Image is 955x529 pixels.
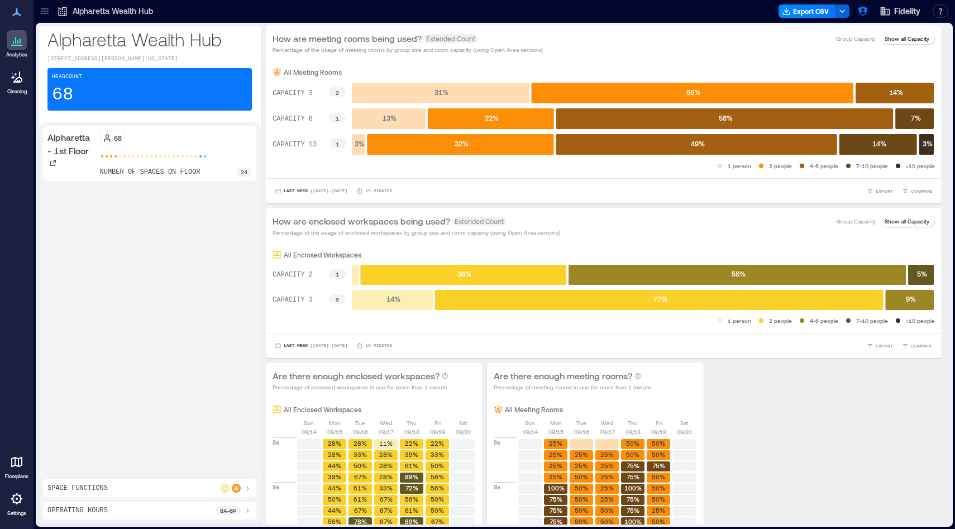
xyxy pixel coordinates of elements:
[624,518,642,525] text: 100%
[769,316,792,325] p: 2 people
[327,427,342,436] p: 09/15
[906,161,935,170] p: >10 people
[600,462,614,469] text: 25%
[550,418,562,427] p: Mon
[328,462,341,469] text: 44%
[379,473,393,480] text: 28%
[405,473,418,480] text: 89%
[431,484,444,492] text: 56%
[329,418,341,427] p: Mon
[651,427,666,436] p: 09/19
[328,484,341,492] text: 44%
[431,507,444,514] text: 50%
[379,440,393,447] text: 11%
[273,483,279,492] p: 9a
[220,506,236,515] p: 8a - 6p
[856,161,888,170] p: 7-10 people
[405,440,418,447] text: 22%
[328,507,341,514] text: 44%
[652,440,665,447] text: 50%
[680,418,688,427] p: Sat
[575,473,588,480] text: 50%
[652,507,665,514] text: 25%
[431,440,444,447] text: 22%
[3,27,31,61] a: Analytics
[885,34,929,43] p: Show all Capacity
[626,451,639,458] text: 50%
[576,418,586,427] p: Tue
[677,427,692,436] p: 09/20
[769,161,792,170] p: 2 people
[885,217,929,226] p: Show all Capacity
[47,28,252,50] p: Alpharetta Wealth Hub
[3,64,31,98] a: Cleaning
[455,140,469,147] text: 32 %
[452,217,506,226] span: Extended Count
[73,6,153,17] p: Alpharetta Wealth Hub
[810,316,838,325] p: 4-6 people
[505,405,563,414] p: All Meeting Rooms
[900,185,935,197] button: COMPARE
[600,451,614,458] text: 25%
[836,34,876,43] p: Group Capacity
[626,440,639,447] text: 50%
[779,4,835,18] button: Export CSV
[328,495,341,503] text: 50%
[600,473,614,480] text: 25%
[434,418,441,427] p: Fri
[114,134,122,142] p: 68
[304,418,314,427] p: Sun
[911,188,933,194] span: COMPARE
[354,462,367,469] text: 50%
[354,473,367,480] text: 67%
[549,462,562,469] text: 25%
[691,140,705,147] text: 49 %
[405,495,418,503] text: 56%
[273,271,313,279] text: CAPACITY 2
[600,427,615,436] p: 09/17
[627,495,639,503] text: 75%
[302,427,317,436] p: 09/14
[405,462,418,469] text: 61%
[894,6,920,17] span: Fidelity
[273,296,313,304] text: CAPACITY 3
[575,462,588,469] text: 25%
[865,185,895,197] button: EXPORT
[273,32,422,45] p: How are meeting rooms being used?
[728,161,751,170] p: 1 person
[550,518,562,525] text: 75%
[273,45,543,54] p: Percentage of the usage of meeting rooms by group size and room capacity (using Open Area sensors)
[354,440,367,447] text: 28%
[273,340,350,351] button: Last Week |[DATE]-[DATE]
[365,188,392,194] p: 15 minutes
[241,168,247,177] p: 24
[575,451,588,458] text: 25%
[494,369,632,383] p: Are there enough meeting rooms?
[273,383,448,392] p: Percentage of enclosed workspaces in use for more than 1 minute
[3,485,30,520] a: Settings
[47,506,108,515] p: Operating Hours
[549,473,562,480] text: 25%
[6,51,27,58] p: Analytics
[600,507,614,514] text: 50%
[876,2,924,20] button: Fidelity
[379,462,393,469] text: 28%
[550,507,562,514] text: 75%
[652,473,665,480] text: 50%
[911,114,921,122] text: 7 %
[911,342,933,349] span: COMPARE
[284,405,361,414] p: All Enclosed Workspaces
[47,484,108,493] p: Space Functions
[354,484,367,492] text: 61%
[431,473,444,480] text: 56%
[273,141,317,149] text: CAPACITY 13
[424,34,477,43] span: Extended Count
[906,295,916,303] text: 9 %
[47,131,95,158] p: Alpharetta - 1st Floor
[383,114,397,122] text: 13 %
[575,484,588,492] text: 50%
[494,438,500,447] p: 8a
[547,484,565,492] text: 100%
[405,484,418,492] text: 72%
[525,418,535,427] p: Sun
